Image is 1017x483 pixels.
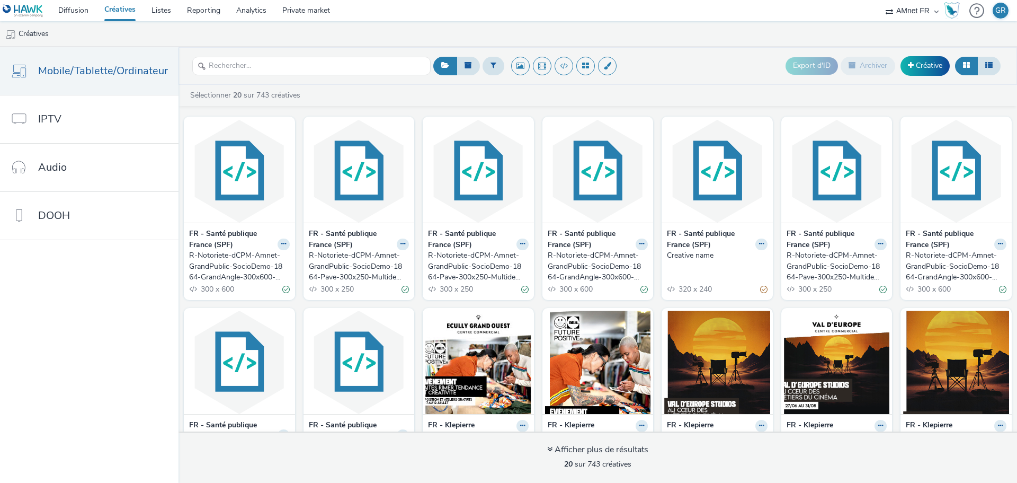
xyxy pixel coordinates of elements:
[944,2,964,19] a: Hawk Academy
[38,63,168,78] span: Mobile/Tablette/Ordinateur
[977,57,1001,75] button: Liste
[428,229,514,250] strong: FR - Santé publique France (SPF)
[548,229,634,250] strong: FR - Santé publique France (SPF)
[189,250,286,283] div: R-Notoriete-dCPM-Amnet-GrandPublic-SocioDemo-1864-GrandAngle-300x600-Multidevice - $423931816$
[786,57,838,74] button: Export d'ID
[189,420,275,442] strong: FR - Santé publique France (SPF)
[306,311,412,414] img: Test lilian - R-Notoriete-dCPM-Amnet-GrandPublic-SocioDemo-1864-GrandAngle-300x600-Multidevice - ...
[192,57,431,75] input: Rechercher...
[309,420,395,442] strong: FR - Santé publique France (SPF)
[547,444,648,456] div: Afficher plus de résultats
[282,284,290,295] div: Valide
[428,250,524,283] div: R-Notoriete-dCPM-Amnet-GrandPublic-SocioDemo-1864-Pave-300x250-Multidevice - $424487586$
[906,229,992,250] strong: FR - Santé publique France (SPF)
[38,160,67,175] span: Audio
[787,250,887,283] a: R-Notoriete-dCPM-Amnet-GrandPublic-SocioDemo-1864-Pave-300x250-Multidevice - $424098701$
[787,229,872,250] strong: FR - Santé publique France (SPF)
[439,284,473,294] span: 300 x 250
[548,250,648,283] a: R-Notoriete-dCPM-Amnet-GrandPublic-SocioDemo-1864-GrandAngle-300x600-Multidevice - $423932398$
[428,250,529,283] a: R-Notoriete-dCPM-Amnet-GrandPublic-SocioDemo-1864-Pave-300x250-Multidevice - $424487586$
[906,420,952,432] strong: FR - Klepierre
[787,420,833,432] strong: FR - Klepierre
[944,2,960,19] img: Hawk Academy
[5,29,16,40] img: mobile
[841,57,895,75] button: Archiver
[787,250,883,283] div: R-Notoriete-dCPM-Amnet-GrandPublic-SocioDemo-1864-Pave-300x250-Multidevice - $424098701$
[189,229,275,250] strong: FR - Santé publique France (SPF)
[186,119,292,223] img: R-Notoriete-dCPM-Amnet-GrandPublic-SocioDemo-1864-GrandAngle-300x600-Multidevice - $423931816$ vi...
[545,119,651,223] img: R-Notoriete-dCPM-Amnet-GrandPublic-SocioDemo-1864-GrandAngle-300x600-Multidevice - $423932398$ vi...
[906,250,1006,283] a: R-Notoriete-dCPM-Amnet-GrandPublic-SocioDemo-1864-GrandAngle-300x600-Multidevice - $423932911$
[760,284,768,295] div: Partiellement valide
[900,56,950,75] a: Créative
[564,459,573,469] strong: 20
[879,284,887,295] div: Valide
[425,311,531,414] img: 2025_07_Klepierre_ECULLY - FUTURE POSITIVE _ _Ecully Gra_Mob._Base_300x250_1 - $NT$ visual
[521,284,529,295] div: Valide
[558,284,593,294] span: 300 x 600
[545,311,651,414] img: 2025_07_Klepierre_ECULLY - FUTURE POSITIVE _ _Ecully Gra_Mob._Base_320x480_1 - $NT$ visual
[664,119,770,223] img: Creative name visual
[402,284,409,295] div: Valide
[784,311,890,414] img: 2025-04 - Klepierre - Val d'europe OP Studios - 300x250 - $NT$ visual
[548,250,644,283] div: R-Notoriete-dCPM-Amnet-GrandPublic-SocioDemo-1864-GrandAngle-300x600-Multidevice - $423932398$
[916,284,951,294] span: 300 x 600
[797,284,832,294] span: 300 x 250
[3,4,43,17] img: undefined Logo
[640,284,648,295] div: Valide
[667,250,768,261] a: Creative name
[425,119,531,223] img: R-Notoriete-dCPM-Amnet-GrandPublic-SocioDemo-1864-Pave-300x250-Multidevice - $424487586$ visual
[664,311,770,414] img: 2025-04 - Klepierre - Val d'europe OP Studios - 320x480 - $NT$ visual
[995,3,1006,19] div: GR
[784,119,890,223] img: R-Notoriete-dCPM-Amnet-GrandPublic-SocioDemo-1864-Pave-300x250-Multidevice - $424098701$ visual
[955,57,978,75] button: Grille
[186,311,292,414] img: R-Notoriete-dCPM-Amnet-GrandPublic-SocioDemo-1864-GrandAngle-300x600-Multidevice - $423931816$ vi...
[667,250,763,261] div: Creative name
[309,229,395,250] strong: FR - Santé publique France (SPF)
[309,250,409,283] a: R-Notoriete-dCPM-Amnet-GrandPublic-SocioDemo-1864-Pave-300x250-Multidevice - $424098137$
[903,311,1009,414] img: 2025-04 - Klepierre - Val d'europe OP Studios - 300x600 - $NT$ visual
[903,119,1009,223] img: R-Notoriete-dCPM-Amnet-GrandPublic-SocioDemo-1864-GrandAngle-300x600-Multidevice - $423932911$ vi...
[667,420,713,432] strong: FR - Klepierre
[189,90,305,100] a: Sélectionner sur 743 créatives
[306,119,412,223] img: R-Notoriete-dCPM-Amnet-GrandPublic-SocioDemo-1864-Pave-300x250-Multidevice - $424098137$ visual
[233,90,242,100] strong: 20
[999,284,1006,295] div: Valide
[677,284,712,294] span: 320 x 240
[319,284,354,294] span: 300 x 250
[548,420,594,432] strong: FR - Klepierre
[38,111,61,127] span: IPTV
[189,250,290,283] a: R-Notoriete-dCPM-Amnet-GrandPublic-SocioDemo-1864-GrandAngle-300x600-Multidevice - $423931816$
[906,250,1002,283] div: R-Notoriete-dCPM-Amnet-GrandPublic-SocioDemo-1864-GrandAngle-300x600-Multidevice - $423932911$
[667,229,753,250] strong: FR - Santé publique France (SPF)
[38,208,70,223] span: DOOH
[200,284,234,294] span: 300 x 600
[309,250,405,283] div: R-Notoriete-dCPM-Amnet-GrandPublic-SocioDemo-1864-Pave-300x250-Multidevice - $424098137$
[564,459,631,469] span: sur 743 créatives
[428,420,475,432] strong: FR - Klepierre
